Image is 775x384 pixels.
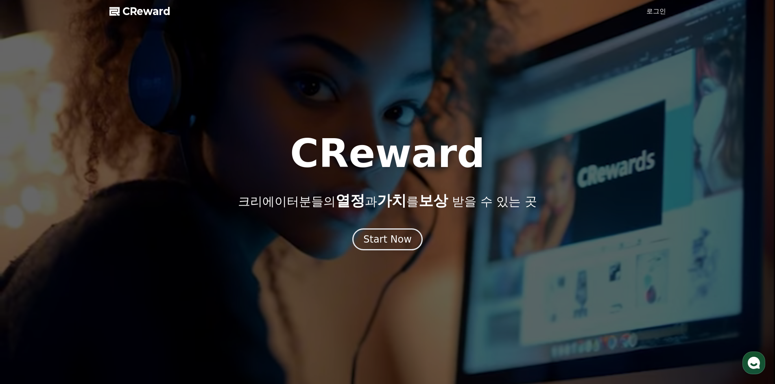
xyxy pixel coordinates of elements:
a: CReward [109,5,170,18]
div: Start Now [363,233,412,246]
button: Start Now [352,228,423,250]
span: 설정 [126,270,135,276]
span: 홈 [26,270,31,276]
a: 홈 [2,258,54,278]
span: 열정 [336,192,365,209]
a: 대화 [54,258,105,278]
a: 로그인 [646,7,666,16]
span: 보상 [419,192,448,209]
span: 가치 [377,192,406,209]
span: 대화 [74,270,84,277]
span: CReward [122,5,170,18]
a: 설정 [105,258,156,278]
p: 크리에이터분들의 과 를 받을 수 있는 곳 [238,193,537,209]
h1: CReward [290,134,485,173]
a: Start Now [352,236,423,244]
